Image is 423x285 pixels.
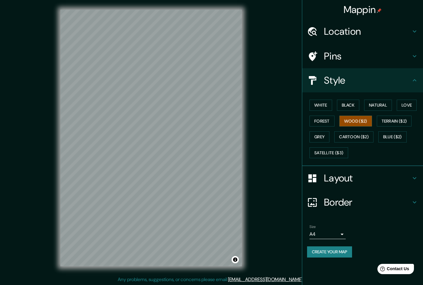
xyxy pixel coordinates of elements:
div: Style [302,68,423,92]
h4: Layout [324,172,411,184]
h4: Mappin [344,4,382,16]
button: Cartoon ($2) [334,131,373,142]
button: Forest [309,116,335,127]
div: Location [302,19,423,43]
button: Terrain ($2) [377,116,412,127]
button: Natural [364,100,392,111]
button: Black [337,100,360,111]
h4: Style [324,74,411,86]
a: [EMAIL_ADDRESS][DOMAIN_NAME] [228,276,303,283]
div: Pins [302,44,423,68]
div: Border [302,190,423,214]
h4: Pins [324,50,411,62]
h4: Border [324,196,411,208]
p: Any problems, suggestions, or concerns please email . [118,276,303,283]
button: Create your map [307,246,352,258]
button: Wood ($2) [339,116,372,127]
button: White [309,100,332,111]
button: Grey [309,131,329,142]
button: Satellite ($3) [309,147,348,159]
div: Layout [302,166,423,190]
h4: Location [324,25,411,37]
button: Toggle attribution [232,256,239,263]
iframe: Help widget launcher [369,261,416,278]
button: Love [397,100,417,111]
div: A4 [309,229,346,239]
canvas: Map [60,10,242,266]
button: Blue ($2) [378,131,407,142]
img: pin-icon.png [377,8,382,13]
label: Size [309,224,316,229]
